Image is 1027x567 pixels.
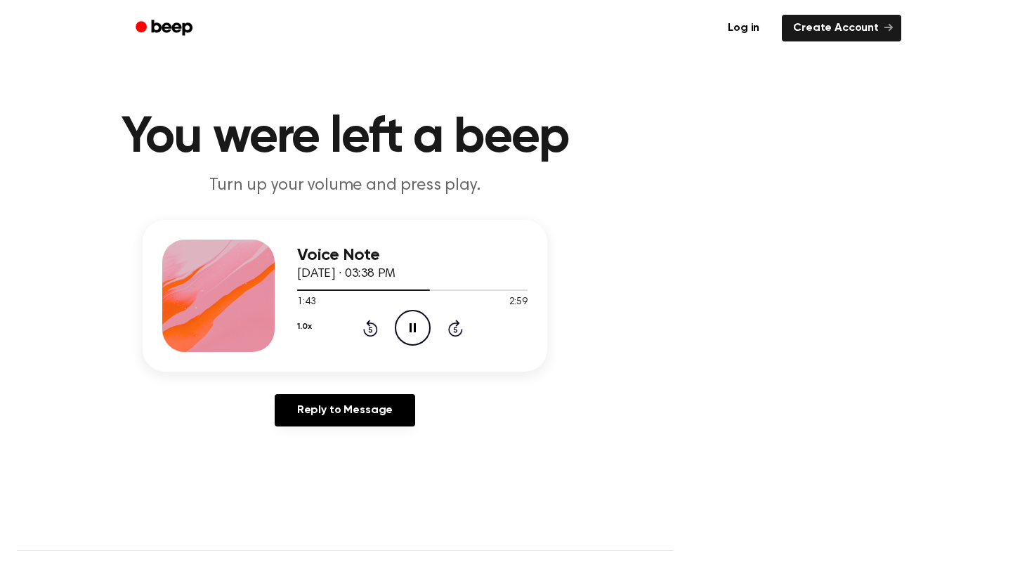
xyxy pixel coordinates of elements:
p: Turn up your volume and press play. [75,174,615,197]
h1: You were left a beep [17,112,673,163]
h3: Voice Note [297,246,528,265]
a: Reply to Message [275,394,415,426]
span: 1:43 [297,295,315,310]
a: Beep [126,15,205,42]
span: [DATE] · 03:38 PM [297,268,395,280]
button: 1.0x [297,315,311,339]
span: 2:59 [509,295,528,310]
